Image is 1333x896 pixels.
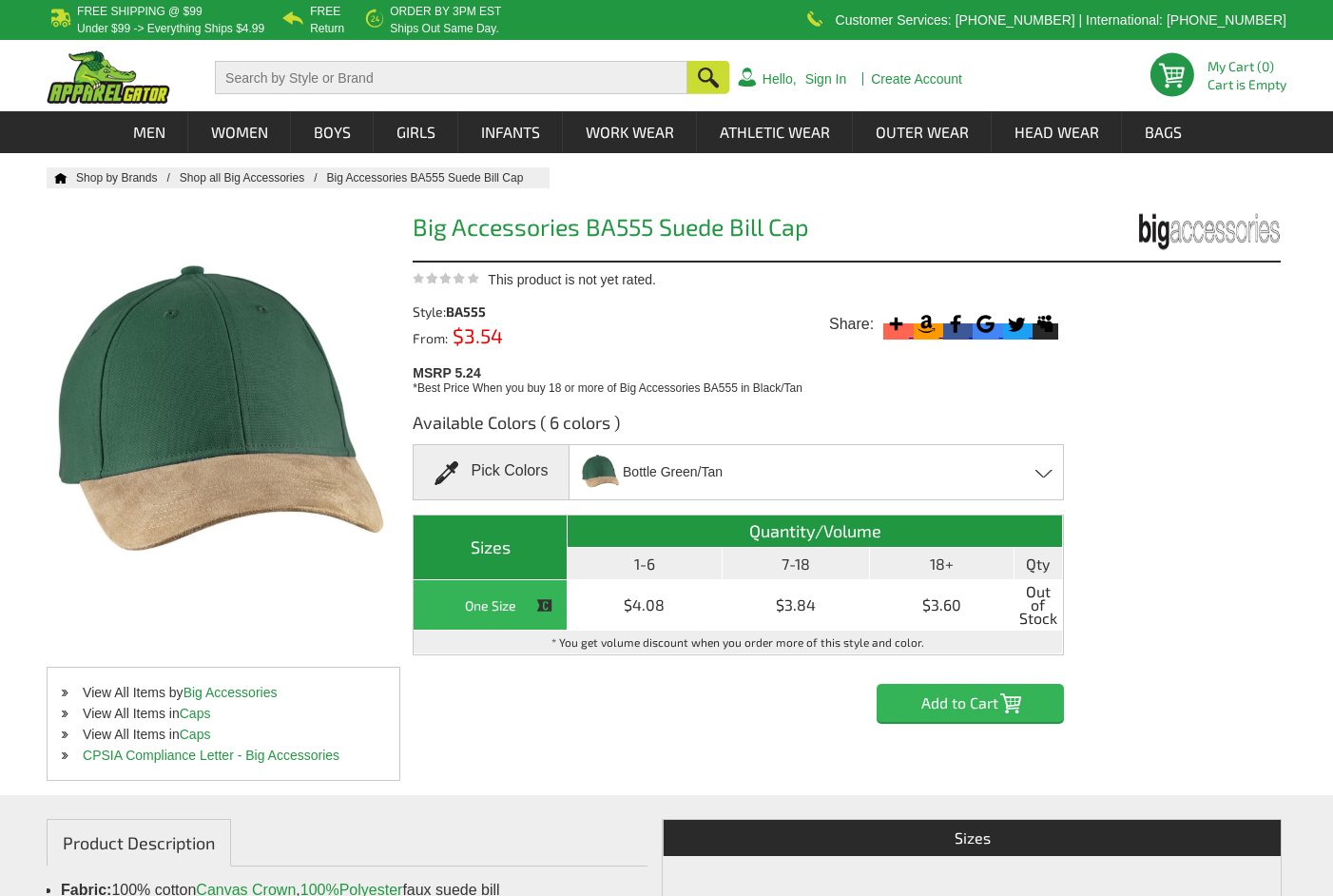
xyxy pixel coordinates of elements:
img: This item is CLOSEOUT! [536,597,553,614]
b: Free [310,5,340,18]
a: Big Accessories [184,685,278,700]
th: Qty [1014,548,1063,580]
a: Men [111,111,187,153]
td: $3.84 [723,580,870,631]
svg: More [883,311,909,337]
a: Work Wear [564,111,696,153]
td: $3.60 [870,580,1014,631]
div: One Size [418,594,562,617]
a: Sign In [805,72,847,86]
svg: Twitter [1003,311,1029,337]
li: View All Items in [48,703,399,724]
h1: Big Accessories BA555 Suede Bill Cap [413,215,1064,244]
b: Free Shipping @ $99 [77,5,203,18]
img: Bottle Green/Tan [581,447,621,497]
div: Pick Colors [413,444,569,500]
span: Share: [829,315,874,334]
div: From: [413,328,577,345]
p: Customer Services: [PHONE_NUMBER] | International: [PHONE_NUMBER] [836,14,1286,26]
span: This product is not yet rated. [488,272,656,287]
th: 18+ [870,548,1014,580]
span: $3.54 [448,323,503,347]
a: Caps [180,727,211,742]
li: View All Items by [48,682,399,703]
span: Bottle Green/Tan [623,456,723,489]
span: Out of Stock [1019,585,1057,625]
div: Style: [413,305,577,319]
a: Hello, [763,72,797,86]
input: Add to Cart [877,684,1064,722]
a: Head Wear [993,111,1121,153]
p: Return [310,23,344,34]
svg: Google Bookmark [973,311,998,337]
th: 1-6 [568,548,722,580]
a: Shop all Big Accessories [180,171,327,185]
td: $4.08 [568,580,722,631]
img: This product is not yet rated. [413,272,479,284]
h3: Available Colors ( 6 colors ) [413,411,1064,444]
a: Big Accessories BA555 Suede Bill Cap [327,171,543,185]
a: Shop by Brands [76,171,180,185]
a: Outer Wear [854,111,991,153]
span: BA555 [446,303,486,320]
a: Product Description [47,819,231,867]
svg: Facebook [943,311,969,337]
a: Infants [459,111,562,153]
p: under $99 -> everything ships $4.99 [77,23,264,34]
th: Sizes [663,820,1281,856]
th: Quantity/Volume [568,516,1062,548]
a: Athletic Wear [698,111,852,153]
li: View All Items in [48,724,399,745]
b: Order by 3PM EST [390,5,501,18]
a: Caps [180,706,211,721]
svg: Myspace [1033,311,1058,337]
a: Bags [1123,111,1204,153]
span: *Best Price When you buy 18 or more of Big Accessories BA555 in Black/Tan [413,381,802,395]
a: Girls [375,111,457,153]
th: Sizes [414,516,568,580]
img: ApparelGator [47,50,170,104]
a: Women [189,111,290,153]
th: 7-18 [723,548,870,580]
input: Search by Style or Brand [215,61,687,94]
p: ships out same day. [390,23,501,34]
img: Big Accessories [1138,207,1281,256]
svg: Amazon [914,311,939,337]
span: Cart is Empty [1207,78,1286,91]
a: Boys [292,111,373,153]
li: My Cart (0) [1207,60,1279,73]
td: * You get volume discount when you order more of this style and color. [414,631,1063,654]
a: Create Account [871,72,962,86]
a: Home [47,172,68,184]
div: MSRP 5.24 [413,360,1070,397]
a: CPSIA Compliance Letter - Big Accessories [83,748,339,763]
